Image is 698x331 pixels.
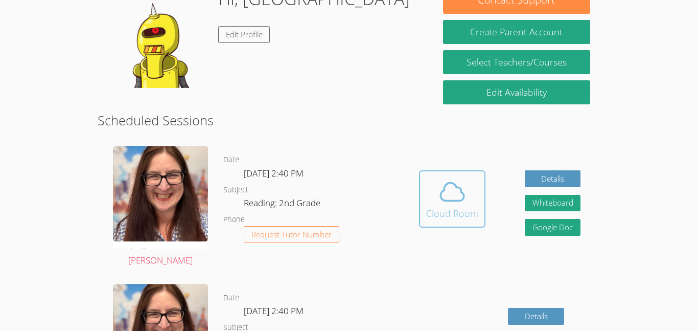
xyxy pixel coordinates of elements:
[98,111,600,130] h2: Scheduled Sessions
[244,196,322,213] dd: Reading: 2nd Grade
[223,292,239,304] dt: Date
[426,206,478,220] div: Cloud Room
[525,170,581,187] a: Details
[244,226,339,243] button: Request Tutor Number
[218,26,270,43] a: Edit Profile
[113,146,208,249] img: Screenshot%202025-03-23%20at%207.52.37%E2%80%AFPM.png
[525,195,581,212] button: Whiteboard
[419,170,485,228] button: Cloud Room
[244,167,304,179] span: [DATE] 2:40 PM
[443,50,590,74] a: Select Teachers/Courses
[443,80,590,104] a: Edit Availability
[223,213,245,226] dt: Phone
[525,219,581,236] a: Google Doc
[508,308,564,325] a: Details
[113,146,208,268] a: [PERSON_NAME]
[244,305,304,317] span: [DATE] 2:40 PM
[443,20,590,44] button: Create Parent Account
[251,231,332,238] span: Request Tutor Number
[223,153,239,166] dt: Date
[223,184,248,196] dt: Subject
